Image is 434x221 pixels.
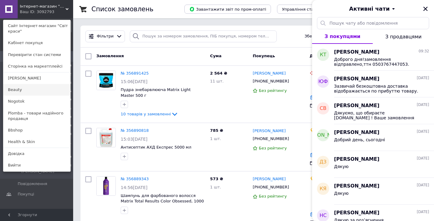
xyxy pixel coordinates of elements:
[121,112,171,116] span: 10 товарів у замовленні
[210,79,223,83] span: 11 шт.
[3,125,70,136] a: Bbshop
[18,191,34,197] span: Покупці
[320,185,326,192] span: КЯ
[334,156,379,163] span: [PERSON_NAME]
[312,44,434,71] button: КТ[PERSON_NAME]09:32Доброго дня!замовлення відправлено,ттн 0503767447053.
[121,145,191,149] a: Антисептик АХД Експрес 5000 мл
[3,96,70,107] a: Nogotok
[3,61,70,72] a: Сторінка на маркетплейсі
[97,33,114,39] span: Фільтри
[417,75,429,81] span: [DATE]
[210,136,221,141] span: 1 шт.
[422,5,429,12] button: Закрити
[334,183,379,190] span: [PERSON_NAME]
[312,29,373,44] button: З покупцями
[130,30,277,42] input: Пошук за номером замовлення, ПІБ покупця, номером телефону, Email, номером накладної
[210,128,223,133] span: 785 ₴
[121,79,148,84] span: 15:06[DATE]
[334,102,379,109] span: [PERSON_NAME]
[96,176,116,196] a: Фото товару
[121,137,148,142] span: 15:03[DATE]
[210,185,221,189] span: 1 шт.
[312,97,434,124] button: СВ[PERSON_NAME][DATE]Дякуємо, що обираєте [DOMAIN_NAME] ! Ваше замовлення ось-ось вирушить до вас...
[253,71,286,76] a: [PERSON_NAME]
[417,156,429,161] span: [DATE]
[3,136,70,148] a: Health & Skin
[91,5,153,13] h1: Список замовлень
[312,124,434,151] button: [PERSON_NAME][PERSON_NAME][DATE]Добрий день, сьогодні
[253,79,289,83] span: [PHONE_NUMBER]
[417,102,429,107] span: [DATE]
[334,111,421,120] span: Дякуємо, що обираєте [DOMAIN_NAME] ! Ваше замовлення ось-ось вирушить до вас. ТТН: 20451224105355...
[417,129,429,134] span: [DATE]
[418,49,429,54] span: 09:32
[3,49,70,61] a: Перевірити стан системи
[334,84,421,93] span: Зазвичай безкоштовна доставка відображається по прибуттю товару.
[20,4,66,9] span: Інтернет-магазин "Світ краси"
[3,20,70,37] a: Сайт Інтернет-магазин "Світ краси"
[121,193,204,209] a: Шампунь для фарбованого волосся Matrix Total Results Color Obsessed, 1000 мл
[99,128,112,147] img: Фото товару
[304,33,346,39] span: Збережені фільтри:
[334,164,349,169] span: Дякую
[210,71,227,75] span: 2 564 ₴
[259,146,287,150] span: Без рейтингу
[121,112,178,116] a: 10 товарів у замовленні
[334,129,379,136] span: [PERSON_NAME]
[317,17,429,29] input: Пошук чату або повідомлення
[97,71,116,90] img: Фото товару
[329,5,417,13] button: Активні чати
[253,176,286,182] a: [PERSON_NAME]
[373,29,434,44] button: З продавцями
[277,5,333,14] button: Управління статусами
[303,132,343,139] span: [PERSON_NAME]
[312,71,434,97] button: ЮФ[PERSON_NAME][DATE]Зазвичай безкоштовна доставка відображається по прибуттю товару.
[96,54,124,58] span: Замовлення
[3,148,70,160] a: Довідка
[253,136,289,141] span: [PHONE_NUMBER]
[121,185,148,190] span: 14:56[DATE]
[349,5,390,13] span: Активні чати
[184,5,271,14] button: Завантажити звіт по пром-оплаті
[3,107,70,125] a: Plomba - товари надійного продавця
[3,72,70,84] a: [PERSON_NAME]
[417,209,429,215] span: [DATE]
[210,54,221,58] span: Cума
[334,57,421,67] span: Доброго дня!замовлення відправлено,ттн 0503767447053.
[334,49,379,56] span: [PERSON_NAME]
[253,54,275,58] span: Покупець
[334,75,379,82] span: [PERSON_NAME]
[210,177,223,181] span: 573 ₴
[320,159,327,166] span: ДЗ
[3,160,70,171] a: Вийти
[334,209,379,216] span: [PERSON_NAME]
[253,185,289,189] span: [PHONE_NUMBER]
[18,181,47,187] span: Повідомлення
[121,87,191,98] a: Пудра знебарвлююча Matrix Light Master 500 г
[385,34,422,40] span: З продавцями
[282,7,329,12] span: Управління статусами
[121,128,149,133] a: № 356890818
[325,33,361,39] span: З покупцями
[121,177,149,181] a: № 356889343
[320,105,326,112] span: СВ
[259,88,287,93] span: Без рейтингу
[320,51,326,58] span: КТ
[20,9,45,15] div: Ваш ID: 3092793
[318,78,328,85] span: ЮФ
[259,194,287,198] span: Без рейтингу
[253,128,286,134] a: [PERSON_NAME]
[121,71,149,75] a: № 356891425
[334,191,349,196] span: Дякую
[96,128,116,147] a: Фото товару
[3,37,70,49] a: Кабінет покупця
[319,212,326,219] span: НС
[97,177,116,195] img: Фото товару
[310,54,355,58] span: Доставка та оплата
[96,71,116,90] a: Фото товару
[417,183,429,188] span: [DATE]
[312,178,434,205] button: КЯ[PERSON_NAME][DATE]Дякую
